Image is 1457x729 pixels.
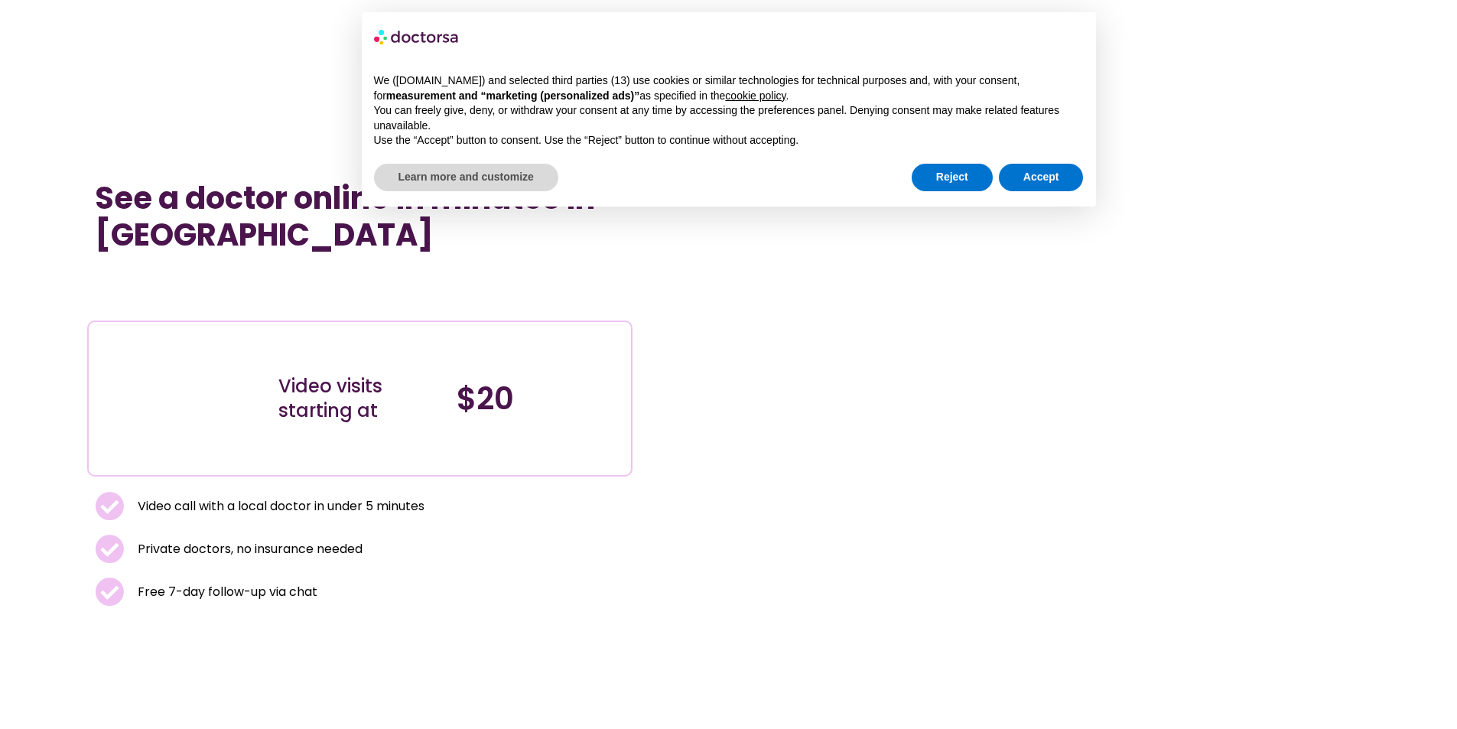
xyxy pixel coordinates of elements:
span: Video call with a local doctor in under 5 minutes [134,496,424,517]
button: Accept [999,164,1084,191]
img: logo [374,24,460,49]
button: Learn more and customize [374,164,558,191]
a: cookie policy [725,89,785,102]
img: Illustration depicting a young woman in a casual outfit, engaged with her smartphone. She has a p... [117,334,247,464]
h1: See a doctor online in minutes in [GEOGRAPHIC_DATA] [95,180,624,253]
span: Free 7-day follow-up via chat [134,581,317,603]
p: We ([DOMAIN_NAME]) and selected third parties (13) use cookies or similar technologies for techni... [374,73,1084,103]
iframe: Customer reviews powered by Trustpilot [95,287,624,305]
p: Use the “Accept” button to consent. Use the “Reject” button to continue without accepting. [374,133,1084,148]
iframe: Customer reviews powered by Trustpilot [95,268,324,287]
strong: measurement and “marketing (personalized ads)” [386,89,639,102]
h4: $20 [457,380,620,417]
p: You can freely give, deny, or withdraw your consent at any time by accessing the preferences pane... [374,103,1084,133]
span: Private doctors, no insurance needed [134,539,363,560]
div: Video visits starting at [278,374,441,423]
button: Reject [912,164,993,191]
